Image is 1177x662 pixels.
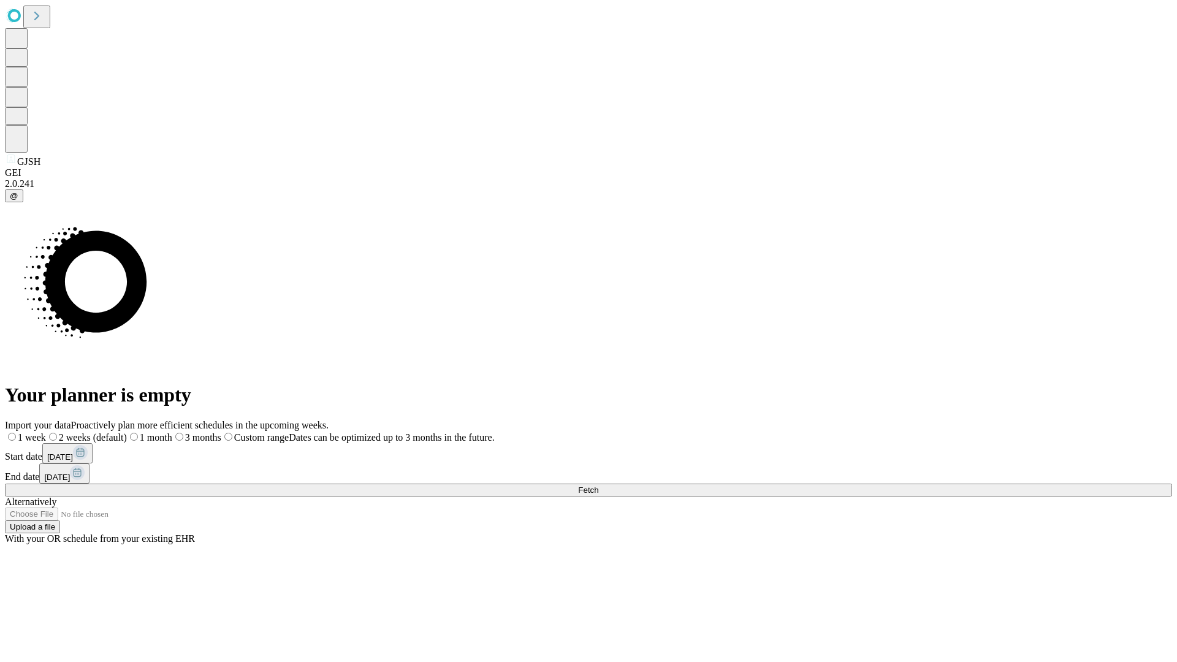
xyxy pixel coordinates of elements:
span: 1 week [18,432,46,443]
span: Dates can be optimized up to 3 months in the future. [289,432,494,443]
span: With your OR schedule from your existing EHR [5,533,195,544]
span: GJSH [17,156,40,167]
span: Custom range [234,432,289,443]
span: 1 month [140,432,172,443]
button: [DATE] [42,443,93,463]
span: Import your data [5,420,71,430]
span: [DATE] [44,473,70,482]
input: 1 month [130,433,138,441]
span: 2 weeks (default) [59,432,127,443]
input: 1 week [8,433,16,441]
span: Proactively plan more efficient schedules in the upcoming weeks. [71,420,329,430]
button: Upload a file [5,520,60,533]
span: Fetch [578,485,598,495]
span: [DATE] [47,452,73,462]
input: 3 months [175,433,183,441]
input: Custom rangeDates can be optimized up to 3 months in the future. [224,433,232,441]
span: 3 months [185,432,221,443]
button: [DATE] [39,463,90,484]
div: GEI [5,167,1172,178]
h1: Your planner is empty [5,384,1172,406]
div: 2.0.241 [5,178,1172,189]
input: 2 weeks (default) [49,433,57,441]
span: @ [10,191,18,200]
button: @ [5,189,23,202]
button: Fetch [5,484,1172,496]
div: Start date [5,443,1172,463]
div: End date [5,463,1172,484]
span: Alternatively [5,496,56,507]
